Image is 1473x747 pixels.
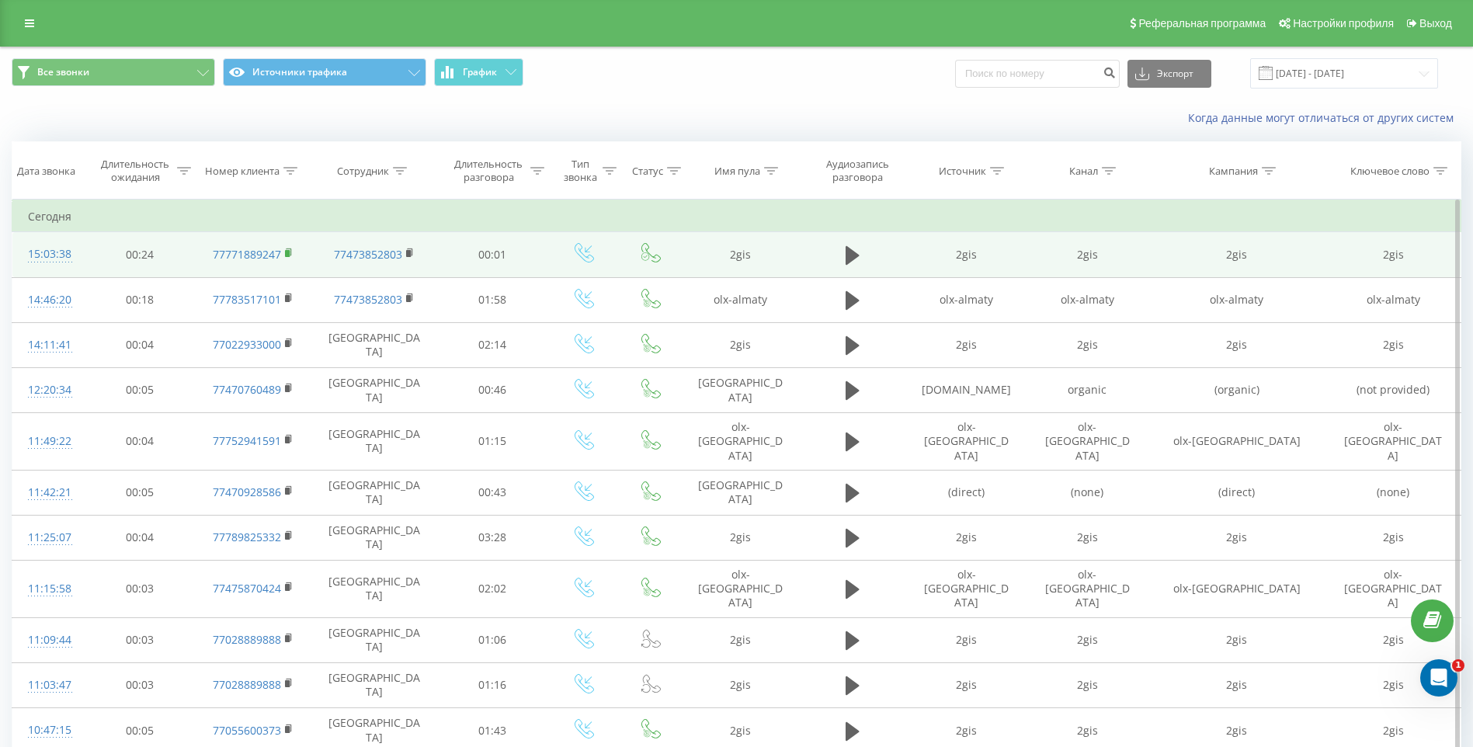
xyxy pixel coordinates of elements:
div: 11:09:44 [28,625,68,655]
td: 00:03 [84,561,196,618]
td: 2gis [1027,515,1147,560]
td: olx-[GEOGRAPHIC_DATA] [1027,413,1147,471]
td: [GEOGRAPHIC_DATA] [683,470,799,515]
div: Номер клиента [205,165,280,178]
td: (organic) [1148,367,1326,412]
a: 77783517101 [213,292,281,307]
a: Когда данные могут отличаться от других систем [1188,110,1461,125]
a: 77028889888 [213,632,281,647]
div: Сотрудник [337,165,389,178]
td: Сегодня [12,201,1461,232]
td: 00:43 [436,470,548,515]
a: 77789825332 [213,530,281,544]
div: Тип звонка [562,158,598,184]
div: 14:11:41 [28,330,68,360]
td: olx-almaty [683,277,799,322]
td: olx-[GEOGRAPHIC_DATA] [1326,413,1461,471]
div: Аудиозапись разговора [813,158,902,184]
div: Канал [1069,165,1098,178]
td: 00:03 [84,662,196,707]
td: 2gis [1027,322,1147,367]
div: 15:03:38 [28,239,68,269]
td: 2gis [683,662,799,707]
td: [GEOGRAPHIC_DATA] [311,367,436,412]
td: 2gis [1326,515,1461,560]
td: 03:28 [436,515,548,560]
a: 77470760489 [213,382,281,397]
td: 00:01 [436,232,548,277]
td: 2gis [1326,232,1461,277]
div: Кампания [1209,165,1258,178]
td: 2gis [683,322,799,367]
div: Длительность ожидания [97,158,173,184]
td: 00:04 [84,515,196,560]
a: 77771889247 [213,247,281,262]
td: olx-almaty [906,277,1027,322]
div: 11:49:22 [28,426,68,457]
td: olx-almaty [1326,277,1461,322]
a: 77022933000 [213,337,281,352]
td: 00:05 [84,367,196,412]
td: 00:05 [84,470,196,515]
div: 11:25:07 [28,523,68,553]
td: 2gis [906,515,1027,560]
td: [GEOGRAPHIC_DATA] [311,515,436,560]
td: (none) [1326,470,1461,515]
div: 12:20:34 [28,375,68,405]
iframe: Intercom live chat [1420,659,1457,697]
span: Выход [1419,17,1452,30]
button: Все звонки [12,58,215,86]
td: [GEOGRAPHIC_DATA] [311,413,436,471]
a: 77055600373 [213,723,281,738]
td: 2gis [683,232,799,277]
td: 02:14 [436,322,548,367]
a: 77752941591 [213,433,281,448]
div: Длительность разговора [450,158,526,184]
button: Экспорт [1127,60,1211,88]
a: 77475870424 [213,581,281,596]
td: 01:16 [436,662,548,707]
td: 2gis [1326,322,1461,367]
input: Поиск по номеру [955,60,1120,88]
td: 2gis [1027,662,1147,707]
td: olx-[GEOGRAPHIC_DATA] [1148,413,1326,471]
td: 2gis [906,232,1027,277]
td: 01:15 [436,413,548,471]
td: [DOMAIN_NAME] [906,367,1027,412]
td: 00:46 [436,367,548,412]
td: 02:02 [436,561,548,618]
td: olx-[GEOGRAPHIC_DATA] [683,413,799,471]
td: (direct) [906,470,1027,515]
td: 01:58 [436,277,548,322]
td: (not provided) [1326,367,1461,412]
span: Настройки профиля [1293,17,1394,30]
td: 2gis [1148,515,1326,560]
td: 2gis [906,617,1027,662]
td: [GEOGRAPHIC_DATA] [311,322,436,367]
a: 77473852803 [334,247,402,262]
td: 00:18 [84,277,196,322]
td: olx-[GEOGRAPHIC_DATA] [1027,561,1147,618]
td: 2gis [1027,232,1147,277]
span: Все звонки [37,66,89,78]
td: 00:04 [84,322,196,367]
td: olx-almaty [1027,277,1147,322]
td: [GEOGRAPHIC_DATA] [311,617,436,662]
td: 2gis [1326,662,1461,707]
td: 2gis [1148,617,1326,662]
td: 2gis [683,617,799,662]
td: [GEOGRAPHIC_DATA] [683,367,799,412]
div: 11:15:58 [28,574,68,604]
td: 2gis [1148,322,1326,367]
td: 01:06 [436,617,548,662]
td: olx-[GEOGRAPHIC_DATA] [906,561,1027,618]
td: olx-[GEOGRAPHIC_DATA] [906,413,1027,471]
div: Ключевое слово [1350,165,1430,178]
div: 11:42:21 [28,478,68,508]
td: 00:04 [84,413,196,471]
a: 77028889888 [213,677,281,692]
div: Имя пула [714,165,760,178]
span: 1 [1452,659,1464,672]
td: [GEOGRAPHIC_DATA] [311,561,436,618]
td: [GEOGRAPHIC_DATA] [311,470,436,515]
